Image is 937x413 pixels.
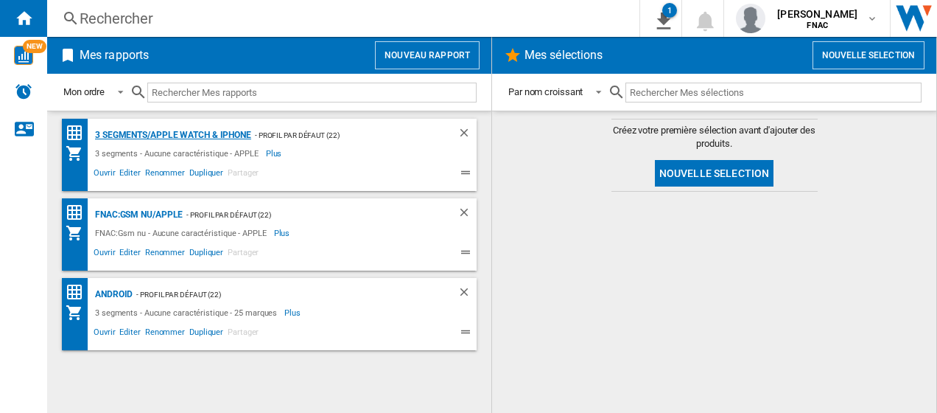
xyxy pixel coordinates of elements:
img: wise-card.svg [14,46,33,65]
span: Plus [274,224,292,242]
span: Dupliquer [187,246,225,263]
span: Créez votre première sélection avant d'ajouter des produits. [611,124,818,150]
span: Renommer [143,166,187,184]
button: Nouvelle selection [813,41,924,69]
div: Rechercher [80,8,601,29]
div: Matrice des prix [66,283,91,302]
span: Dupliquer [187,325,225,343]
span: Editer [117,325,142,343]
span: Ouvrir [91,325,117,343]
b: FNAC [807,21,828,30]
div: Matrice des prix [66,124,91,142]
div: FNAC:Gsm nu/APPLE [91,206,183,224]
div: 3 segments - Aucune caractéristique - APPLE [91,145,266,162]
div: Supprimer [457,126,477,145]
span: [PERSON_NAME] [777,7,857,21]
div: - Profil par défaut (22) [133,285,428,304]
input: Rechercher Mes rapports [147,83,477,103]
span: Renommer [143,325,187,343]
span: Partager [225,246,261,263]
div: Android [91,285,133,304]
button: Nouvelle selection [655,160,774,187]
img: alerts-logo.svg [15,83,32,100]
span: NEW [23,40,46,53]
div: Supprimer [457,206,477,224]
div: Mon assortiment [66,145,91,162]
div: - Profil par défaut (22) [183,206,428,224]
div: Mon assortiment [66,304,91,322]
div: 3 segments/APPLE WATCH & iPhone [91,126,251,145]
div: Par nom croissant [508,86,583,97]
div: Supprimer [457,285,477,304]
div: Matrice des prix [66,204,91,222]
span: Partager [225,166,261,184]
span: Plus [284,304,303,322]
div: - Profil par défaut (22) [251,126,428,145]
input: Rechercher Mes sélections [625,83,922,103]
div: 3 segments - Aucune caractéristique - 25 marques [91,304,284,322]
button: Nouveau rapport [375,41,480,69]
span: Partager [225,325,261,343]
h2: Mes sélections [522,41,606,69]
span: Plus [266,145,284,162]
div: 1 [662,3,677,18]
div: Mon assortiment [66,224,91,242]
h2: Mes rapports [77,41,152,69]
span: Renommer [143,246,187,263]
div: Mon ordre [63,86,105,97]
div: FNAC:Gsm nu - Aucune caractéristique - APPLE [91,224,274,242]
span: Ouvrir [91,166,117,184]
span: Dupliquer [187,166,225,184]
img: profile.jpg [736,4,765,33]
span: Editer [117,246,142,263]
span: Editer [117,166,142,184]
span: Ouvrir [91,246,117,263]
